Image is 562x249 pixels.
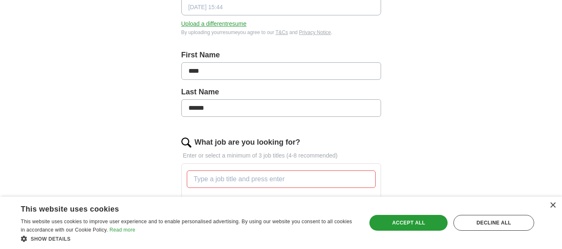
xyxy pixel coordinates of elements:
[275,30,288,35] a: T&Cs
[187,170,376,188] input: Type a job title and press enter
[181,138,191,148] img: search.png
[550,202,556,209] div: Close
[181,151,381,160] p: Enter or select a minimum of 3 job titles (4-8 recommended)
[21,234,357,243] div: Show details
[21,219,352,233] span: This website uses cookies to improve user experience and to enable personalised advertising. By u...
[188,3,223,12] span: [DATE] 15:44
[453,215,534,231] div: Decline all
[369,215,448,231] div: Accept all
[109,227,135,233] a: Read more, opens a new window
[181,20,247,28] button: Upload a differentresume
[299,30,331,35] a: Privacy Notice
[21,202,336,214] div: This website uses cookies
[181,29,381,36] div: By uploading your resume you agree to our and .
[195,137,300,148] label: What job are you looking for?
[181,86,381,98] label: Last Name
[31,236,71,242] span: Show details
[181,49,381,61] label: First Name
